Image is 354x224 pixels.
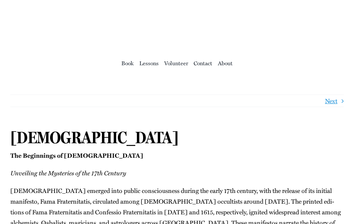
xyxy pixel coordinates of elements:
[164,58,188,68] a: Vol­un­teer
[10,151,143,160] strong: The Begin­nings of [DEMOGRAPHIC_DATA]
[134,9,220,18] a: ioa-logo
[121,58,134,68] a: Book
[194,58,212,68] a: Con­tact
[10,128,344,148] h1: [DEMOGRAPHIC_DATA]
[134,10,220,52] img: Institute of Awakening
[10,168,126,177] em: Unveil­ing the Mys­ter­ies of the 17th Century
[139,58,159,68] a: Lessons
[10,52,344,74] nav: Main
[218,58,233,68] a: About
[325,95,337,107] a: Next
